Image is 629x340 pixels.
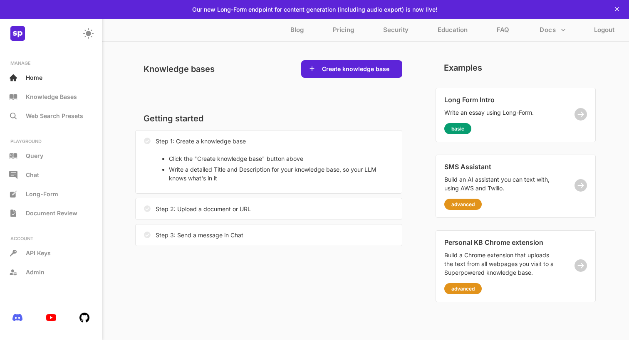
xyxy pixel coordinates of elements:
p: Step 3: Send a message in Chat [156,231,243,239]
p: Web Search Presets [26,112,83,119]
p: Knowledge Bases [26,93,77,100]
p: Personal KB Chrome extension [444,238,555,246]
p: Build an AI assistant you can text with, using AWS and Twilio. [444,175,555,192]
p: advanced [451,201,475,207]
p: basic [451,126,464,132]
p: PLAYGROUND [4,138,98,144]
p: Knowledge bases [135,62,223,76]
p: ACCOUNT [4,236,98,241]
p: Logout [594,26,614,38]
p: advanced [451,286,475,292]
p: Security [383,26,409,38]
img: bnu8aOQAAAABJRU5ErkJggg== [12,314,22,321]
p: Chat [26,171,39,178]
p: Pricing [333,26,354,38]
p: Blog [290,26,304,38]
p: Getting started [135,111,402,126]
p: SMS Assistant [444,163,555,171]
p: Query [26,152,43,159]
p: Step 2: Upload a document or URL [156,204,251,213]
p: Long Form Intro [444,96,555,104]
span: Long-Form [26,190,58,197]
span: Document Review [26,209,77,217]
p: Home [26,74,42,81]
p: Build a Chrome extension that uploads the text from all webpages you visit to a Superpowered know... [444,251,555,277]
li: Click the "Create knowledge base" button above [169,154,394,163]
p: Step 1: Create a knowledge base [156,137,246,145]
img: z8lAhOqrsAAAAASUVORK5CYII= [10,26,25,41]
img: N39bNTixw8P4fi+M93mRMZHgAAAAASUVORK5CYII= [46,314,56,321]
button: more [536,22,569,38]
p: FAQ [497,26,509,38]
p: Our new Long-Form endpoint for content generation (including audio export) is now live! [192,6,437,13]
p: Admin [26,269,45,276]
button: Create knowledge base [319,65,392,73]
p: MANAGE [4,60,98,66]
p: Examples [436,60,490,75]
p: Write an essay using Long-Form. [444,108,555,117]
p: Education [438,26,468,38]
img: 6MBzwQAAAABJRU5ErkJggg== [79,313,89,323]
li: Write a detailed Title and Description for your knowledge base, so your LLM knows what's in it [169,165,394,182]
p: API Keys [26,249,51,256]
